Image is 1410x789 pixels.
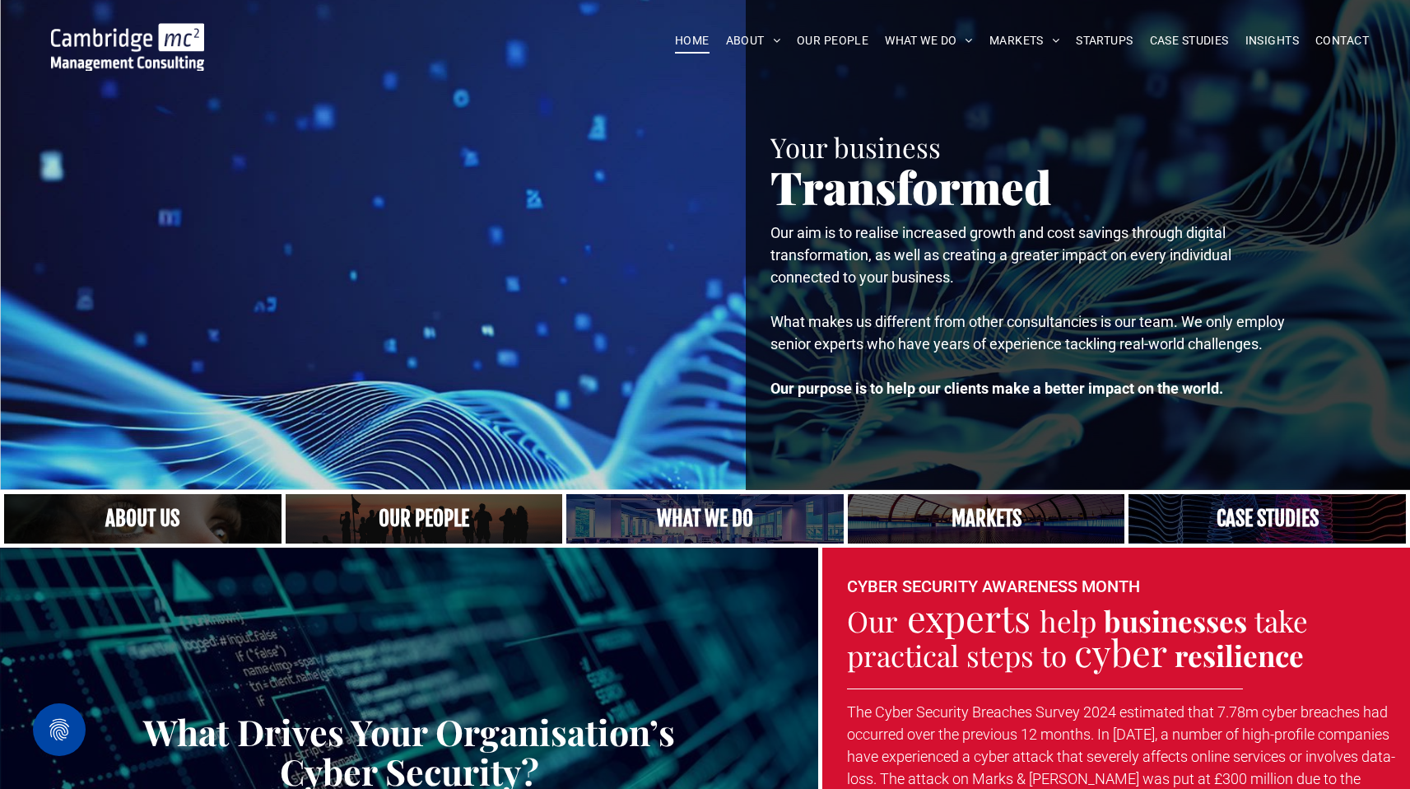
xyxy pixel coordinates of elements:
span: Our aim is to realise increased growth and cost savings through digital transformation, as well a... [770,224,1231,286]
a: HOME [667,28,718,54]
strong: Our purpose is to help our clients make a better impact on the world. [770,380,1223,397]
a: INSIGHTS [1237,28,1307,54]
a: OUR PEOPLE [789,28,877,54]
a: MARKETS [981,28,1068,54]
strong: businesses [1104,601,1247,640]
a: digital infrastructure [1128,494,1406,544]
strong: resilience [1175,636,1304,675]
a: A yoga teacher lifting his whole body off the ground in the peacock pose, digital infrastructure [566,494,844,544]
span: experts [907,592,1031,642]
a: STARTUPS [1068,28,1141,54]
a: CASE STUDIES [1142,28,1237,54]
a: CONTACT [1307,28,1377,54]
span: Our [847,601,898,640]
span: Transformed [770,156,1052,217]
span: take practical steps to [847,601,1308,675]
span: What makes us different from other consultancies is our team. We only employ senior experts who h... [770,313,1285,352]
a: ABOUT [718,28,789,54]
font: CYBER SECURITY AWARENESS MONTH [847,577,1140,596]
a: Your Business Transformed | Cambridge Management Consulting [51,26,204,43]
span: Your business [770,128,941,165]
span: help [1040,601,1096,640]
a: A crowd in silhouette at sunset, on a rise or lookout point, digital transformation [286,494,563,544]
a: Close up of woman's face, centered on her eyes, digital infrastructure [4,494,282,544]
a: WHAT WE DO [877,28,981,54]
a: digital transformation [848,494,1125,544]
img: Go to Homepage [51,23,204,71]
span: cyber [1074,627,1167,676]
